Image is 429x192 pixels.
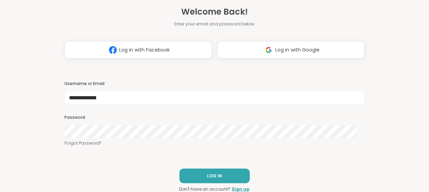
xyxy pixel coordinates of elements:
img: ShareWell Logomark [262,44,275,56]
h3: Password [64,115,365,121]
span: Log in with Facebook [120,46,170,54]
button: Log in with Facebook [64,41,212,59]
h3: Username or Email [64,81,365,87]
a: Forgot Password? [64,140,365,146]
span: Welcome Back! [181,6,248,18]
button: LOG IN [179,169,250,183]
span: LOG IN [207,173,222,179]
span: Log in with Google [275,46,320,54]
img: ShareWell Logomark [106,44,120,56]
button: Log in with Google [217,41,365,59]
span: Enter your email and password below [175,21,255,27]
